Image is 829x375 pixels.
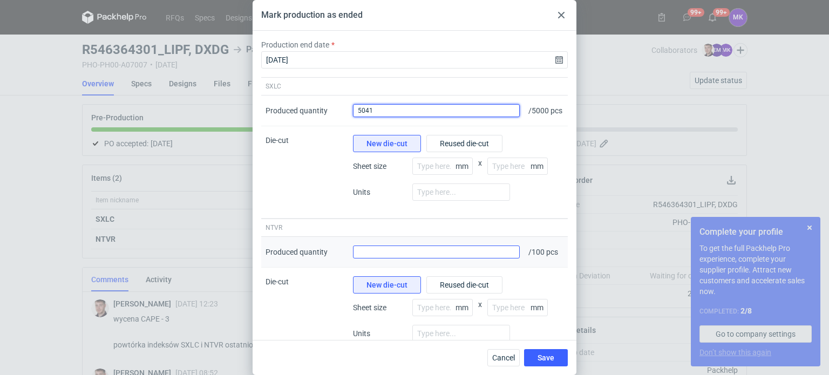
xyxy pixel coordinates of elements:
div: Produced quantity [266,247,328,257]
span: Reused die-cut [440,281,489,289]
label: Production end date [261,39,329,50]
input: Type here... [412,299,473,316]
button: Save [524,349,568,366]
span: x [478,299,482,325]
input: Type here... [487,299,548,316]
span: SXLC [266,82,281,91]
input: Type here... [487,158,548,175]
div: Die-cut [261,268,349,360]
div: / 5000 pcs [524,96,568,126]
button: Reused die-cut [426,276,502,294]
span: Sheet size [353,161,407,172]
div: Die-cut [261,126,349,219]
span: Reused die-cut [440,140,489,147]
input: Type here... [412,158,473,175]
input: Type here... [412,183,510,201]
span: x [478,158,482,183]
button: Cancel [487,349,520,366]
p: mm [531,162,548,171]
p: mm [456,162,473,171]
span: New die-cut [366,140,407,147]
button: Reused die-cut [426,135,502,152]
span: Units [353,187,407,197]
button: New die-cut [353,276,421,294]
div: / 100 pcs [524,237,568,268]
span: Units [353,328,407,339]
div: Mark production as ended [261,9,363,21]
p: mm [456,303,473,312]
span: Save [538,354,554,362]
span: Sheet size [353,302,407,313]
input: Type here... [412,325,510,342]
button: New die-cut [353,135,421,152]
div: Produced quantity [266,105,328,116]
p: mm [531,303,548,312]
span: Cancel [492,354,515,362]
span: New die-cut [366,281,407,289]
span: NTVR [266,223,282,232]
